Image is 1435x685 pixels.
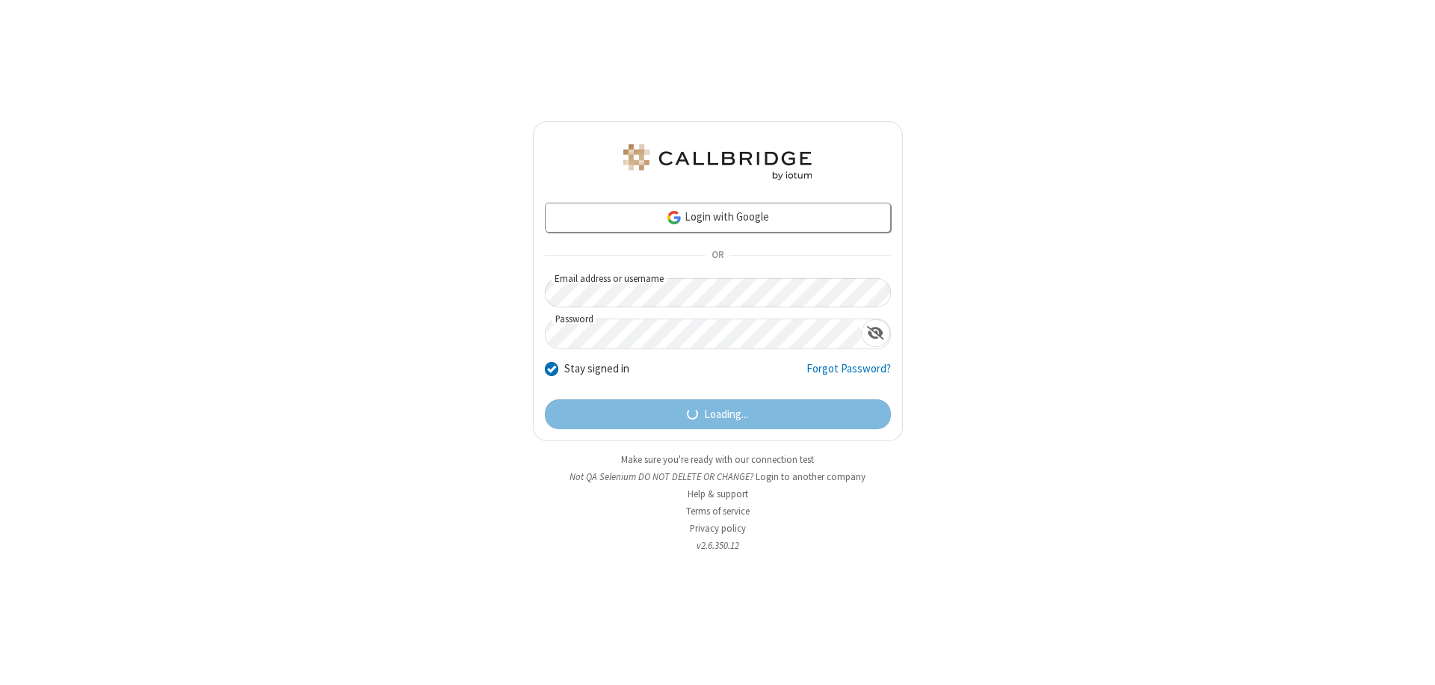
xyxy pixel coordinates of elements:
img: google-icon.png [666,209,682,226]
a: Make sure you're ready with our connection test [621,453,814,466]
a: Privacy policy [690,522,746,535]
input: Password [546,319,861,348]
a: Login with Google [545,203,891,233]
button: Loading... [545,399,891,429]
li: v2.6.350.12 [533,538,903,553]
input: Email address or username [545,278,891,307]
div: Show password [861,319,890,347]
li: Not QA Selenium DO NOT DELETE OR CHANGE? [533,470,903,484]
a: Terms of service [686,505,750,517]
span: Loading... [704,406,748,423]
img: QA Selenium DO NOT DELETE OR CHANGE [620,144,815,180]
iframe: Chat [1398,646,1424,675]
a: Help & support [688,488,748,500]
label: Stay signed in [564,360,629,378]
span: OR [706,245,729,266]
a: Forgot Password? [806,360,891,389]
button: Login to another company [756,470,865,484]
